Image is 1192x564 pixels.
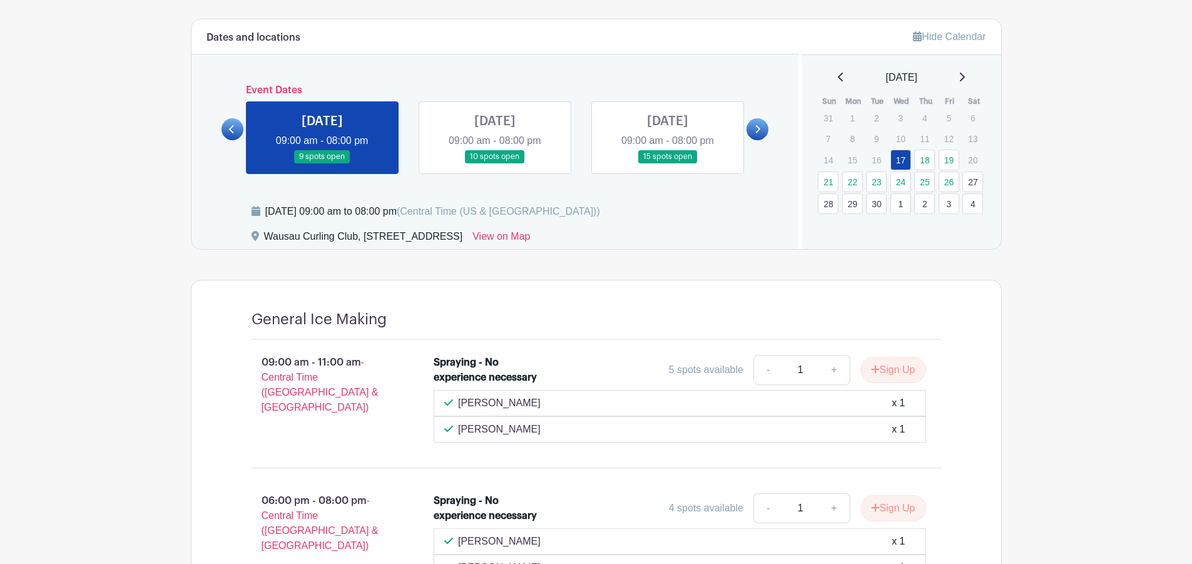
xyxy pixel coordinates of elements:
[914,129,935,148] p: 11
[265,204,600,219] div: [DATE] 09:00 am to 08:00 pm
[818,150,838,170] p: 14
[458,422,541,437] p: [PERSON_NAME]
[913,31,986,42] a: Hide Calendar
[939,129,959,148] p: 12
[892,534,905,549] div: x 1
[818,193,838,214] a: 28
[252,310,387,329] h4: General Ice Making
[206,32,300,44] h6: Dates and locations
[866,108,887,128] p: 2
[232,488,414,558] p: 06:00 pm - 08:00 pm
[890,172,911,192] a: 24
[753,493,782,523] a: -
[818,172,838,192] a: 21
[842,108,863,128] p: 1
[842,95,866,108] th: Mon
[939,193,959,214] a: 3
[434,493,542,523] div: Spraying - No experience necessary
[962,108,983,128] p: 6
[458,534,541,549] p: [PERSON_NAME]
[860,495,926,521] button: Sign Up
[914,172,935,192] a: 25
[842,193,863,214] a: 29
[890,150,911,170] a: 17
[860,357,926,383] button: Sign Up
[890,108,911,128] p: 3
[914,108,935,128] p: 4
[669,501,743,516] div: 4 spots available
[458,396,541,411] p: [PERSON_NAME]
[842,129,863,148] p: 8
[866,150,887,170] p: 16
[890,129,911,148] p: 10
[817,95,842,108] th: Sun
[892,396,905,411] div: x 1
[914,150,935,170] a: 18
[914,193,935,214] a: 2
[472,229,530,249] a: View on Map
[866,193,887,214] a: 30
[397,206,600,217] span: (Central Time (US & [GEOGRAPHIC_DATA]))
[818,129,838,148] p: 7
[962,193,983,214] a: 4
[962,172,983,192] a: 27
[939,172,959,192] a: 26
[962,129,983,148] p: 13
[842,172,863,192] a: 22
[866,172,887,192] a: 23
[818,493,850,523] a: +
[939,108,959,128] p: 5
[264,229,463,249] div: Wausau Curling Club, [STREET_ADDRESS]
[865,95,890,108] th: Tue
[243,85,747,96] h6: Event Dates
[962,95,986,108] th: Sat
[939,150,959,170] a: 19
[669,362,743,377] div: 5 spots available
[938,95,962,108] th: Fri
[962,150,983,170] p: 20
[232,350,414,420] p: 09:00 am - 11:00 am
[886,70,917,85] span: [DATE]
[892,422,905,437] div: x 1
[818,108,838,128] p: 31
[866,129,887,148] p: 9
[818,355,850,385] a: +
[842,150,863,170] p: 15
[890,95,914,108] th: Wed
[914,95,938,108] th: Thu
[434,355,542,385] div: Spraying - No experience necessary
[753,355,782,385] a: -
[890,193,911,214] a: 1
